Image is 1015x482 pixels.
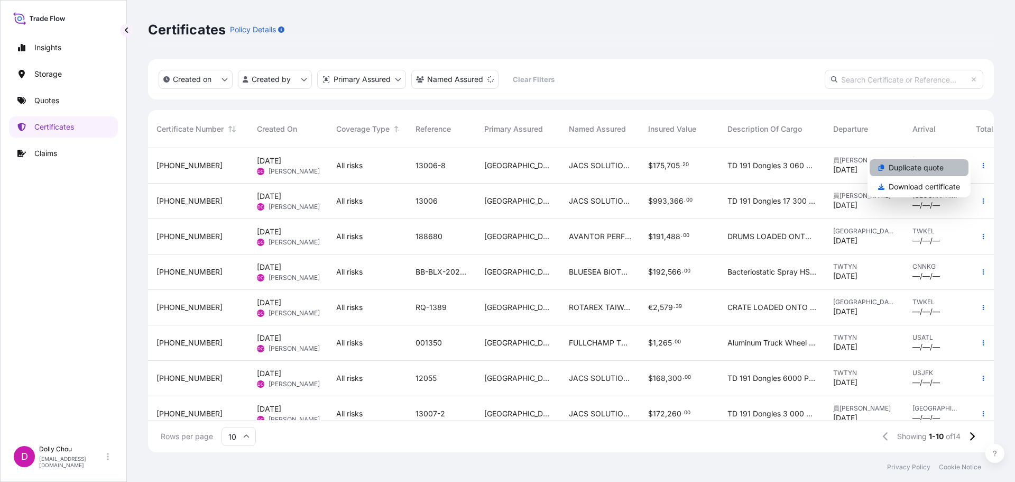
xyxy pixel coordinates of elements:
[889,162,944,173] p: Duplicate quote
[230,24,276,35] p: Policy Details
[870,178,968,195] a: Download certificate
[889,181,960,192] p: Download certificate
[148,21,226,38] p: Certificates
[868,157,971,197] div: Actions
[870,159,968,176] a: Duplicate quote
